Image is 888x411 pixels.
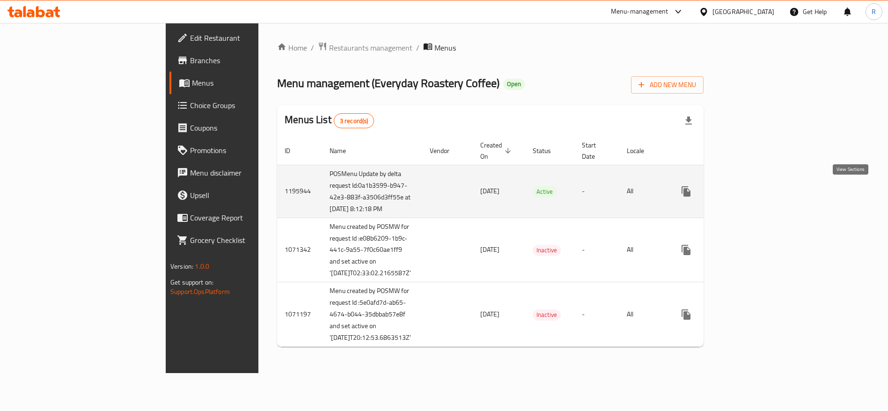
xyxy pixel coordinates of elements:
span: [DATE] [480,308,499,320]
a: Coverage Report [169,206,314,229]
table: enhanced table [277,137,772,347]
span: 3 record(s) [334,117,374,125]
td: All [619,282,668,347]
span: Name [330,145,358,156]
td: Menu created by POSMW for request Id :e08b6209-1b9c-441c-9a55-7f0c60ae1ff9 and set active on '[DA... [322,218,422,282]
button: Change Status [697,303,720,326]
span: Menus [434,42,456,53]
div: Open [503,79,525,90]
button: Add New Menu [631,76,704,94]
a: Coupons [169,117,314,139]
a: Edit Restaurant [169,27,314,49]
span: Get support on: [170,276,213,288]
span: Choice Groups [190,100,307,111]
span: Add New Menu [638,79,696,91]
span: Active [533,186,557,197]
span: R [872,7,876,17]
a: Promotions [169,139,314,161]
span: [DATE] [480,243,499,256]
span: Inactive [533,309,561,320]
span: [DATE] [480,185,499,197]
span: Menu management ( Everyday Roastery Coffee ) [277,73,499,94]
span: ID [285,145,302,156]
td: - [574,165,619,218]
button: Change Status [697,239,720,261]
a: Branches [169,49,314,72]
div: Total records count [334,113,374,128]
a: Restaurants management [318,42,412,54]
span: Locale [627,145,656,156]
li: / [416,42,419,53]
span: Open [503,80,525,88]
span: Upsell [190,190,307,201]
span: Status [533,145,563,156]
span: Restaurants management [329,42,412,53]
a: Upsell [169,184,314,206]
span: Start Date [582,139,608,162]
span: Coverage Report [190,212,307,223]
a: Choice Groups [169,94,314,117]
a: Grocery Checklist [169,229,314,251]
button: Change Status [697,180,720,203]
button: more [675,303,697,326]
span: Vendor [430,145,462,156]
td: All [619,165,668,218]
div: Menu-management [611,6,668,17]
div: Export file [677,110,700,132]
div: Inactive [533,309,561,321]
td: All [619,218,668,282]
span: Menus [192,77,307,88]
td: POSMenu Update by delta request Id:0a1b3599-b947-42e3-883f-a3506d3ff55e at [DATE] 8:12:18 PM [322,165,422,218]
div: [GEOGRAPHIC_DATA] [712,7,774,17]
span: Grocery Checklist [190,235,307,246]
nav: breadcrumb [277,42,704,54]
h2: Menus List [285,113,374,128]
span: Menu disclaimer [190,167,307,178]
td: - [574,282,619,347]
span: Branches [190,55,307,66]
a: Menus [169,72,314,94]
a: Support.OpsPlatform [170,286,230,298]
td: Menu created by POSMW for request Id :5e0afd7d-ab65-4674-b044-35dbbab57e8f and set active on '[DA... [322,282,422,347]
button: more [675,239,697,261]
span: Created On [480,139,514,162]
td: - [574,218,619,282]
span: Promotions [190,145,307,156]
a: Menu disclaimer [169,161,314,184]
span: Edit Restaurant [190,32,307,44]
span: Inactive [533,245,561,256]
button: more [675,180,697,203]
th: Actions [668,137,772,165]
span: Version: [170,260,193,272]
span: Coupons [190,122,307,133]
span: 1.0.0 [195,260,209,272]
